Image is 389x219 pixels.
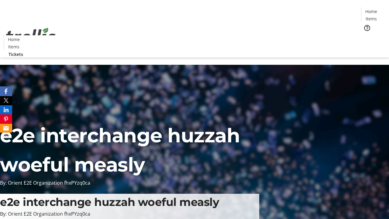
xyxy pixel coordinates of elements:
a: Items [361,16,381,22]
a: Home [361,8,381,15]
span: Tickets [366,35,380,42]
button: Help [361,22,373,34]
a: Items [4,43,23,50]
span: Items [8,43,19,50]
span: Home [365,8,377,15]
a: Tickets [361,35,385,42]
span: Tickets [9,51,23,57]
span: Home [8,36,20,43]
span: Items [366,16,377,22]
img: Orient E2E Organization fhxPYzq0ca's Logo [4,21,58,51]
a: Home [4,36,23,43]
a: Tickets [4,51,28,57]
